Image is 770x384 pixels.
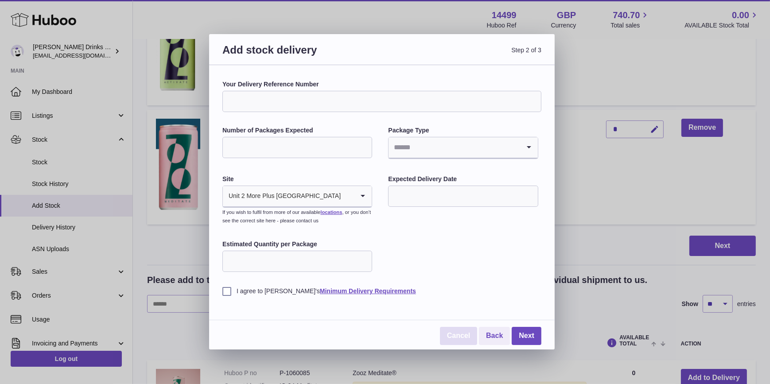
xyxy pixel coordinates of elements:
[222,175,372,183] label: Site
[223,186,372,207] div: Search for option
[389,137,520,158] input: Search for option
[512,327,541,345] a: Next
[222,240,372,248] label: Estimated Quantity per Package
[341,186,354,206] input: Search for option
[440,327,477,345] a: Cancel
[222,43,382,67] h3: Add stock delivery
[320,287,416,295] a: Minimum Delivery Requirements
[479,327,510,345] a: Back
[222,209,371,223] small: If you wish to fulfil from more of our available , or you don’t see the correct site here - pleas...
[222,287,541,295] label: I agree to [PERSON_NAME]'s
[320,209,342,215] a: locations
[222,126,372,135] label: Number of Packages Expected
[223,186,341,206] span: Unit 2 More Plus [GEOGRAPHIC_DATA]
[388,175,538,183] label: Expected Delivery Date
[389,137,537,159] div: Search for option
[388,126,538,135] label: Package Type
[222,80,541,89] label: Your Delivery Reference Number
[382,43,541,67] span: Step 2 of 3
